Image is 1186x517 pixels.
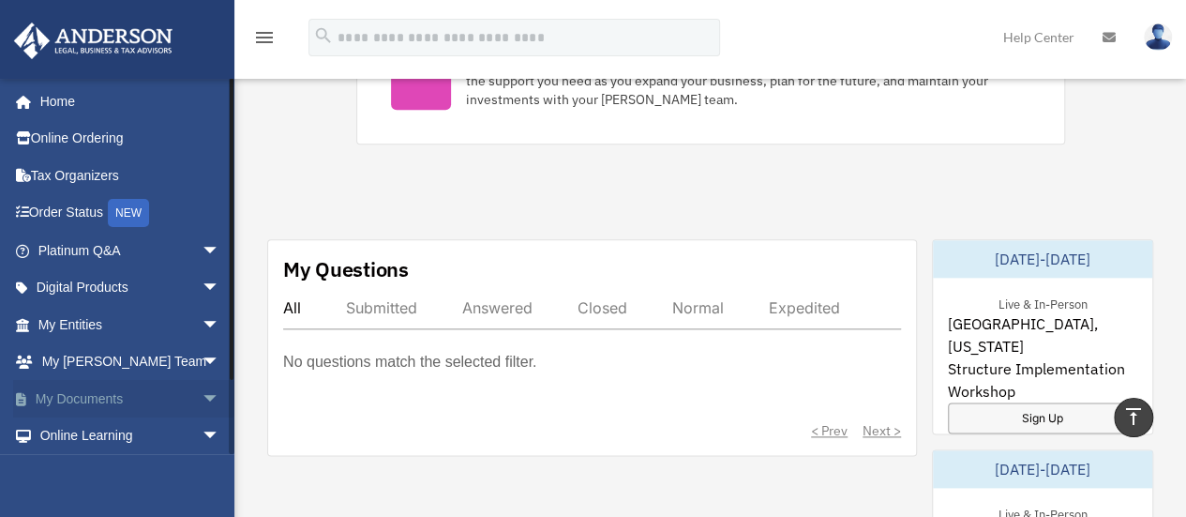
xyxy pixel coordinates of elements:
[769,298,840,317] div: Expedited
[578,298,627,317] div: Closed
[13,380,248,418] a: My Documentsarrow_drop_down
[283,349,536,375] p: No questions match the selected filter.
[13,306,248,343] a: My Entitiesarrow_drop_down
[253,33,276,49] a: menu
[202,343,239,382] span: arrow_drop_down
[283,298,301,317] div: All
[1122,405,1145,428] i: vertical_align_top
[13,157,248,194] a: Tax Organizers
[933,450,1152,488] div: [DATE]-[DATE]
[933,240,1152,278] div: [DATE]-[DATE]
[1114,398,1153,437] a: vertical_align_top
[283,255,409,283] div: My Questions
[202,232,239,270] span: arrow_drop_down
[948,357,1137,403] span: Structure Implementation Workshop
[462,298,533,317] div: Answered
[13,343,248,381] a: My [PERSON_NAME] Teamarrow_drop_down
[8,23,178,59] img: Anderson Advisors Platinum Portal
[983,293,1103,312] div: Live & In-Person
[13,269,248,307] a: Digital Productsarrow_drop_down
[108,199,149,227] div: NEW
[202,380,239,418] span: arrow_drop_down
[13,194,248,233] a: Order StatusNEW
[13,232,248,269] a: Platinum Q&Aarrow_drop_down
[466,53,1030,109] div: Did you know, as a Platinum Member, you have an entire professional team at your disposal? Get th...
[13,120,248,158] a: Online Ordering
[13,418,248,455] a: Online Learningarrow_drop_down
[202,306,239,344] span: arrow_drop_down
[948,403,1137,433] a: Sign Up
[1144,23,1172,51] img: User Pic
[202,269,239,308] span: arrow_drop_down
[672,298,724,317] div: Normal
[253,26,276,49] i: menu
[346,298,417,317] div: Submitted
[313,25,334,46] i: search
[202,418,239,456] span: arrow_drop_down
[948,312,1137,357] span: [GEOGRAPHIC_DATA], [US_STATE]
[13,83,239,120] a: Home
